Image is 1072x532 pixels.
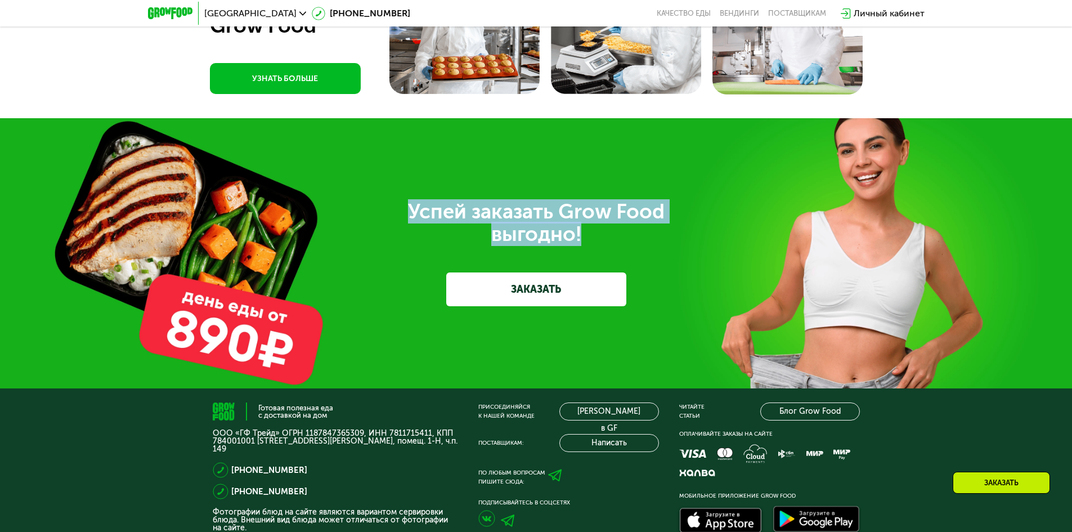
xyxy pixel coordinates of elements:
a: [PHONE_NUMBER] [312,7,410,20]
div: поставщикам [768,9,826,18]
p: Фотографии блюд на сайте являются вариантом сервировки блюда. Внешний вид блюда может отличаться ... [213,508,458,532]
a: [PHONE_NUMBER] [231,463,307,477]
div: Успей заказать Grow Food выгодно! [221,200,851,245]
a: ЗАКАЗАТЬ [446,272,626,306]
span: [GEOGRAPHIC_DATA] [204,9,297,18]
div: Личный кабинет [854,7,925,20]
a: Блог Grow Food [760,403,860,421]
div: Мобильное приложение Grow Food [679,491,860,500]
button: Написать [559,434,659,452]
a: УЗНАТЬ БОЛЬШЕ [210,63,361,94]
div: Заказать [953,472,1050,494]
a: [PERSON_NAME] в GF [559,403,659,421]
div: По любым вопросам пишите сюда: [478,468,545,486]
div: Подписывайтесь в соцсетях [478,498,659,507]
div: Поставщикам: [478,439,523,448]
div: Готовая полезная еда с доставкой на дом [258,404,333,419]
p: ООО «ГФ Трейд» ОГРН 1187847365309, ИНН 7811715411, КПП 784001001 [STREET_ADDRESS][PERSON_NAME], п... [213,430,458,453]
a: [PHONE_NUMBER] [231,485,307,498]
a: Качество еды [657,9,711,18]
div: Присоединяйся к нашей команде [478,403,535,421]
div: Читайте статьи [679,403,705,421]
div: Оплачивайте заказы на сайте [679,430,860,439]
a: Вендинги [720,9,759,18]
